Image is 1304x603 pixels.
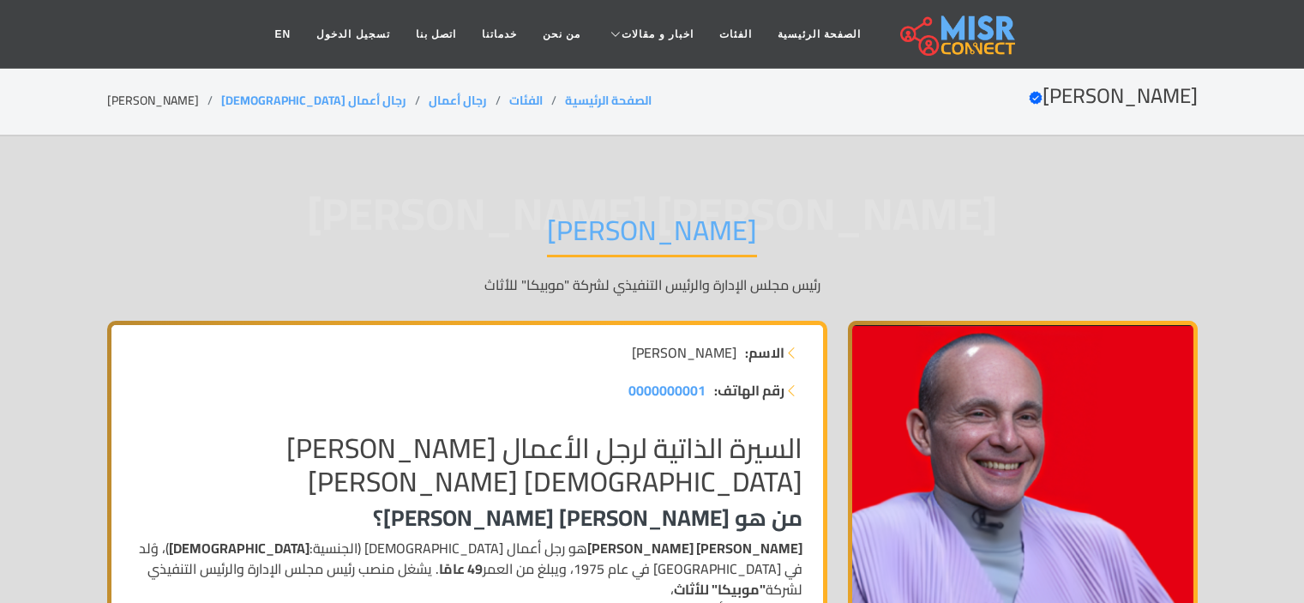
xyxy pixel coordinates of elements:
[221,89,406,112] a: رجال أعمال [DEMOGRAPHIC_DATA]
[587,535,802,561] strong: [PERSON_NAME] [PERSON_NAME]
[262,18,304,51] a: EN
[745,342,784,363] strong: الاسم:
[403,18,469,51] a: اتصل بنا
[1029,91,1043,105] svg: Verified account
[593,18,706,51] a: اخبار و مقالات
[530,18,593,51] a: من نحن
[674,576,766,602] strong: "موبيكا" للأثاث
[628,380,706,401] a: 0000000001
[765,18,874,51] a: الصفحة الرئيسية
[565,89,652,112] a: الصفحة الرئيسية
[132,504,802,531] h3: من هو [PERSON_NAME] [PERSON_NAME]؟
[107,92,221,110] li: [PERSON_NAME]
[303,18,402,51] a: تسجيل الدخول
[107,274,1198,295] p: رئيس مجلس الإدارة والرئيس التنفيذي لشركة "موبيكا" للأثاث
[132,431,802,497] h2: السيرة الذاتية لرجل الأعمال [PERSON_NAME][DEMOGRAPHIC_DATA] [PERSON_NAME]
[622,27,694,42] span: اخبار و مقالات
[900,13,1015,56] img: main.misr_connect
[632,342,736,363] span: [PERSON_NAME]
[547,214,757,257] h1: [PERSON_NAME]
[509,89,543,112] a: الفئات
[1029,84,1198,109] h2: [PERSON_NAME]
[628,377,706,403] span: 0000000001
[439,556,483,582] strong: 49 عامًا
[706,18,765,51] a: الفئات
[169,535,309,561] strong: [DEMOGRAPHIC_DATA]
[469,18,530,51] a: خدماتنا
[429,89,487,112] a: رجال أعمال
[714,380,784,401] strong: رقم الهاتف:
